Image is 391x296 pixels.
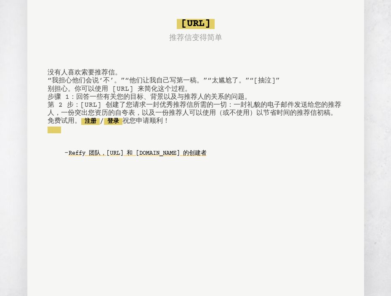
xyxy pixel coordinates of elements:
font: Reffy 团队，[URL] 和 [DOMAIN_NAME] 的创建者 [69,150,207,157]
font: [URL] [181,18,210,29]
a: Reffy 团队，[URL] 和 [DOMAIN_NAME] 的创建者 [69,147,207,160]
font: 登录 [107,118,119,125]
font: 免费试用。 [48,117,81,125]
font: 推荐信变得简单 [169,34,222,42]
font: - [64,149,69,157]
font: 步骤 1：回答一些有关您的目标、背景以及与推荐人的关系的问题。 [48,93,251,101]
font: “他们让我自己写第一稿。” [125,77,207,85]
font: “[抽泣]” [250,77,280,85]
font: 第 2 步：[URL] 创建了您请求一封优秀推荐信所需的一切：一封礼貌的电子邮件发送给您的推荐人，一份突出您资历的自夸表，以及一份推荐人可以使用（或不使用）以节省时间的推荐信初稿。 [48,101,341,117]
font: 别担心。你可以使用 [URL] 来简化这个过程。 [48,85,192,93]
font: “太尴尬了。” [207,77,250,85]
font: / [100,117,104,125]
font: 没有人喜欢索要推荐信。 [48,69,122,77]
font: 祝您申请顺利！ [122,117,170,125]
font: 注册 [85,118,96,125]
a: 注册 [81,118,100,125]
a: 登录 [104,118,122,125]
font: “我担心他们会说‘不’。” [48,77,125,85]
